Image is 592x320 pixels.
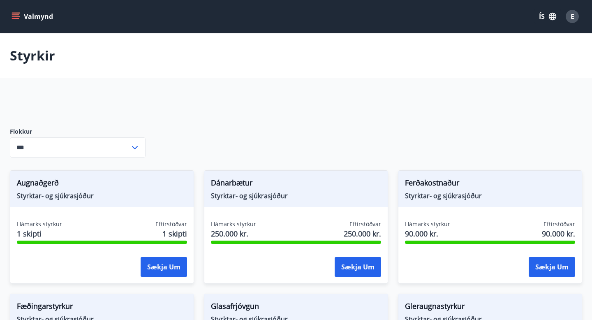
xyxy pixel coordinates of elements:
button: Sækja um [141,257,187,277]
span: Hámarks styrkur [405,220,450,228]
p: Styrkir [10,46,55,65]
span: Gleraugnastyrkur [405,301,575,315]
span: Hámarks styrkur [17,220,62,228]
span: E [571,12,574,21]
span: 250.000 kr. [344,228,381,239]
span: 1 skipti [17,228,62,239]
span: 250.000 kr. [211,228,256,239]
span: Dánarbætur [211,177,381,191]
button: Sækja um [529,257,575,277]
button: menu [10,9,56,24]
span: Eftirstöðvar [543,220,575,228]
span: 90.000 kr. [405,228,450,239]
span: Ferðakostnaður [405,177,575,191]
span: Styrktar- og sjúkrasjóður [211,191,381,200]
span: 1 skipti [162,228,187,239]
span: Eftirstöðvar [155,220,187,228]
label: Flokkur [10,128,146,136]
span: 90.000 kr. [542,228,575,239]
span: Styrktar- og sjúkrasjóður [405,191,575,200]
button: E [562,7,582,26]
span: Augnaðgerð [17,177,187,191]
button: ÍS [534,9,561,24]
span: Fæðingarstyrkur [17,301,187,315]
span: Eftirstöðvar [349,220,381,228]
span: Styrktar- og sjúkrasjóður [17,191,187,200]
span: Glasafrjóvgun [211,301,381,315]
span: Hámarks styrkur [211,220,256,228]
button: Sækja um [335,257,381,277]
